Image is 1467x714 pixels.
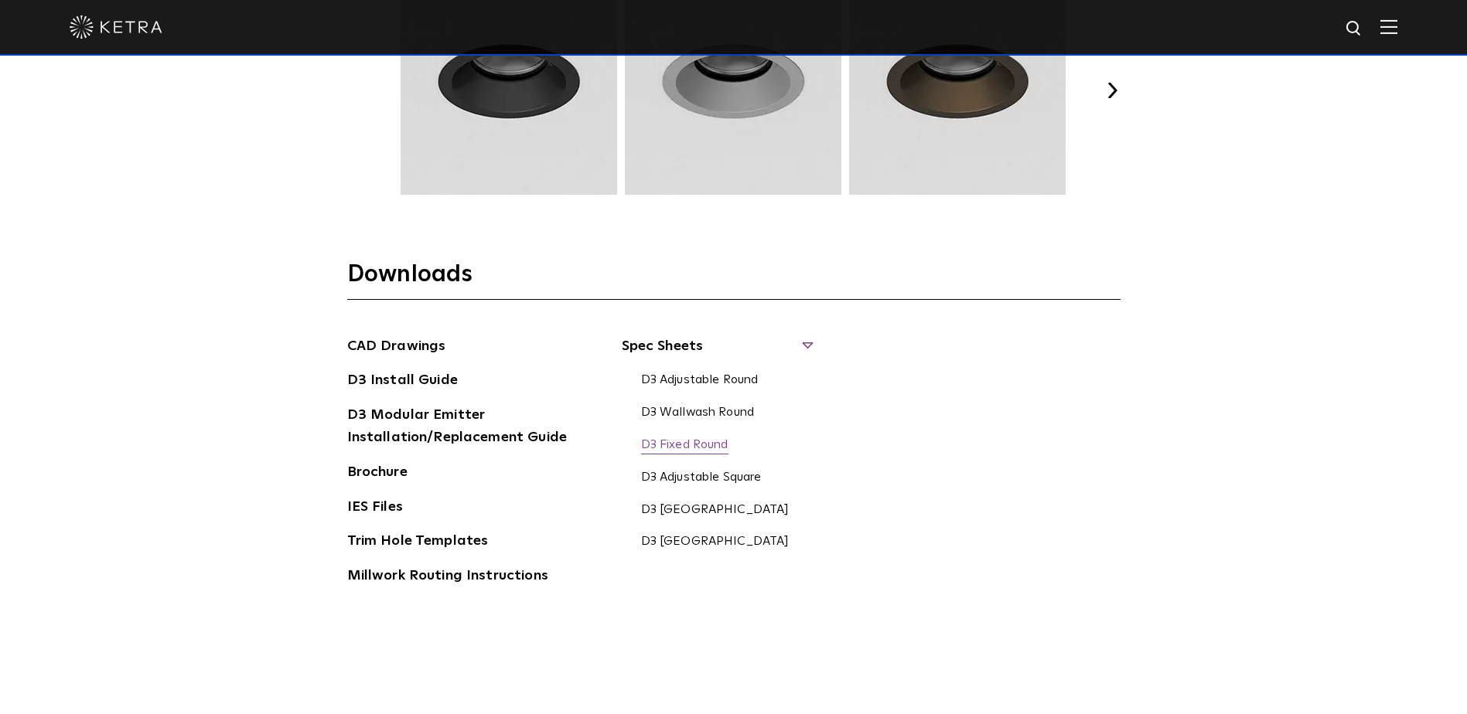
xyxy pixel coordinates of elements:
img: search icon [1345,19,1364,39]
a: Millwork Routing Instructions [347,565,548,590]
a: D3 Modular Emitter Installation/Replacement Guide [347,404,579,451]
a: D3 Install Guide [347,369,458,394]
a: D3 [GEOGRAPHIC_DATA] [641,502,790,519]
span: Spec Sheets [622,335,811,369]
a: D3 [GEOGRAPHIC_DATA] [641,534,790,551]
a: Brochure [347,461,408,486]
a: CAD Drawings [347,335,446,360]
button: Next [1105,83,1121,98]
a: D3 Fixed Round [641,437,728,454]
a: D3 Wallwash Round [641,405,755,422]
img: Hamburger%20Nav.svg [1380,19,1397,34]
a: Trim Hole Templates [347,530,489,555]
img: ketra-logo-2019-white [70,15,162,39]
a: D3 Adjustable Square [641,470,762,487]
h3: Downloads [347,260,1121,300]
a: IES Files [347,496,403,521]
a: D3 Adjustable Round [641,372,759,389]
